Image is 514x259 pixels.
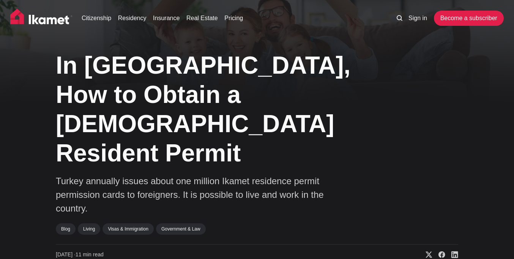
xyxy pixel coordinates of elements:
p: Turkey annually issues about one million Ikamet residence permit permission cards to foreigners. ... [56,174,352,215]
a: Residency [118,14,147,23]
a: Share on X [419,251,432,259]
a: Insurance [153,14,180,23]
a: Sign in [408,14,427,23]
a: Pricing [224,14,243,23]
a: Blog [56,223,76,235]
a: Share on Linkedin [445,251,458,259]
a: Real Estate [186,14,218,23]
time: 11 min read [56,251,104,259]
a: Become a subscriber [434,11,504,26]
a: Citizenship [82,14,111,23]
a: Visas & Immigration [102,223,153,235]
h1: In [GEOGRAPHIC_DATA], How to Obtain a [DEMOGRAPHIC_DATA] Resident Permit [56,51,375,167]
a: Share on Facebook [432,251,445,259]
img: Ikamet home [10,9,73,28]
span: [DATE] ∙ [56,251,76,257]
a: Living [78,223,100,235]
a: Government & Law [156,223,206,235]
